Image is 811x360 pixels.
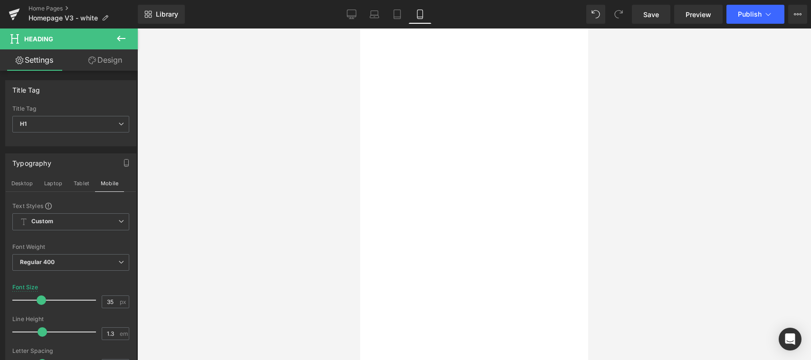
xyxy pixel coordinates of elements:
[12,244,129,250] div: Font Weight
[12,81,40,94] div: Title Tag
[12,105,129,112] div: Title Tag
[726,5,784,24] button: Publish
[24,35,53,43] span: Heading
[738,10,762,18] span: Publish
[586,5,605,24] button: Undo
[12,202,129,209] div: Text Styles
[95,175,124,191] button: Mobile
[12,316,129,322] div: Line Height
[68,175,95,191] button: Tablet
[674,5,723,24] a: Preview
[609,5,628,24] button: Redo
[686,9,711,19] span: Preview
[29,14,98,22] span: Homepage V3 - white
[38,175,68,191] button: Laptop
[12,284,38,291] div: Font Size
[340,5,363,24] a: Desktop
[386,5,409,24] a: Tablet
[20,120,27,127] b: H1
[779,328,801,351] div: Open Intercom Messenger
[788,5,807,24] button: More
[120,331,128,337] span: em
[31,218,53,226] b: Custom
[120,299,128,305] span: px
[643,9,659,19] span: Save
[409,5,431,24] a: Mobile
[12,348,129,354] div: Letter Spacing
[156,10,178,19] span: Library
[138,5,185,24] a: New Library
[6,175,38,191] button: Desktop
[12,154,51,167] div: Typography
[71,49,140,71] a: Design
[363,5,386,24] a: Laptop
[29,5,138,12] a: Home Pages
[20,258,55,265] b: Regular 400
